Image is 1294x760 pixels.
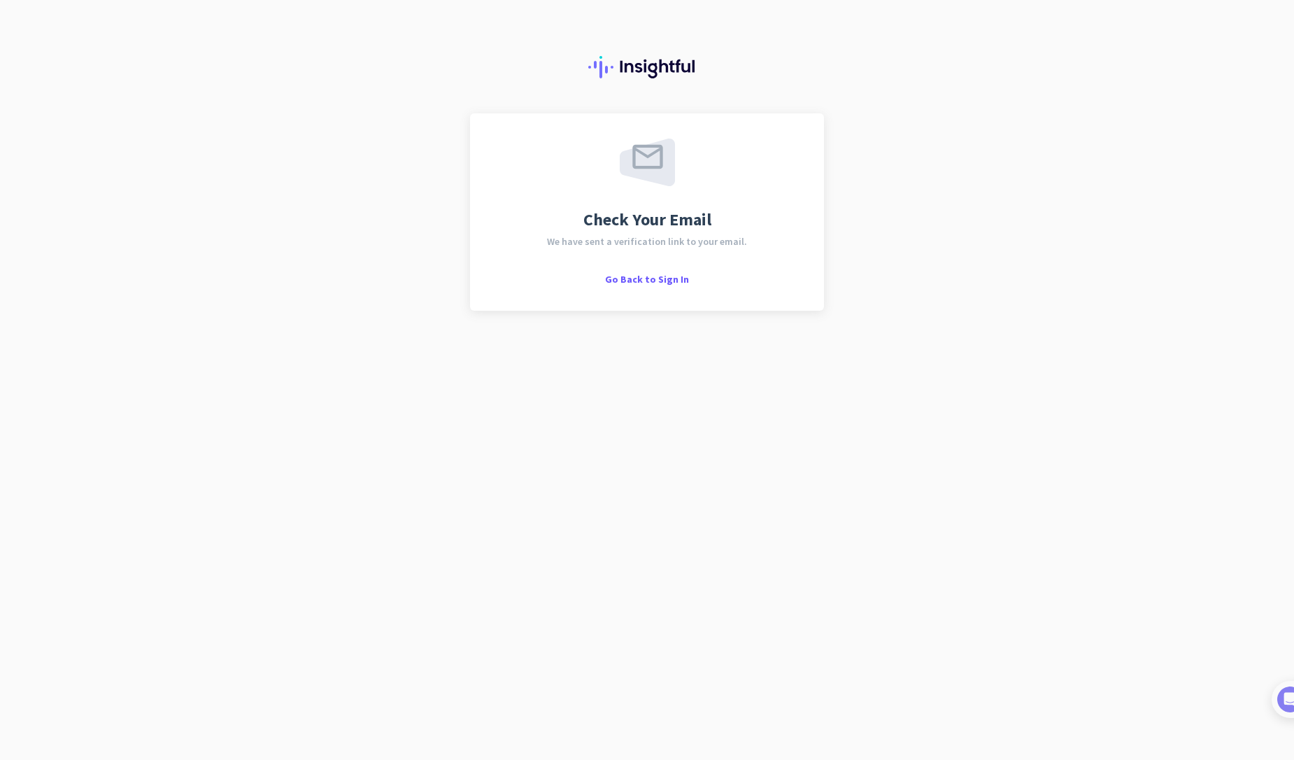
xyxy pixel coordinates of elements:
[620,139,675,186] img: email-sent
[547,237,747,246] span: We have sent a verification link to your email.
[605,273,689,286] span: Go Back to Sign In
[588,56,706,78] img: Insightful
[583,211,711,228] span: Check Your Email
